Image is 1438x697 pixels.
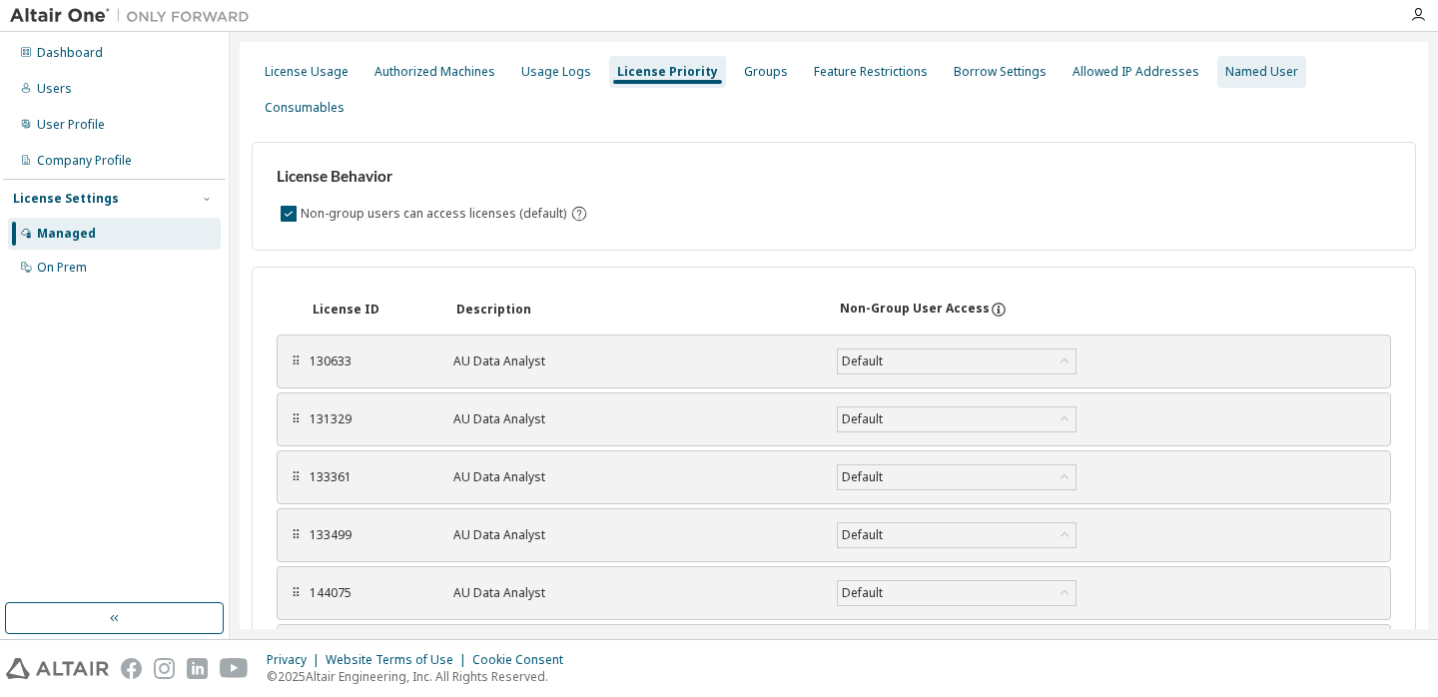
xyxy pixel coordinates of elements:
div: Consumables [265,100,345,116]
div: Dashboard [37,45,103,61]
div: 133499 [310,527,429,543]
div: Default [838,349,1076,373]
div: Default [838,523,1076,547]
div: Default [839,408,886,430]
div: Non-Group User Access [840,301,990,319]
div: ⠿ [290,353,302,369]
img: altair_logo.svg [6,658,109,679]
div: Privacy [267,652,326,668]
div: AU Data Analyst [453,527,813,543]
div: Default [839,582,886,604]
img: linkedin.svg [187,658,208,679]
div: Default [838,407,1076,431]
div: ⠿ [290,527,302,543]
div: ⠿ [290,469,302,485]
div: AU Data Analyst [453,469,813,485]
div: Company Profile [37,153,132,169]
div: On Prem [37,260,87,276]
div: Managed [37,226,96,242]
div: Usage Logs [521,64,591,80]
h3: License Behavior [277,167,585,187]
div: AU Data Analyst [453,585,813,601]
div: Default [839,350,886,372]
div: ⠿ [290,411,302,427]
div: Default [838,581,1076,605]
div: 144075 [310,585,429,601]
div: 133361 [310,469,429,485]
img: instagram.svg [154,658,175,679]
div: Groups [744,64,788,80]
label: Non-group users can access licenses (default) [301,202,570,226]
svg: By default any user not assigned to any group can access any license. Turn this setting off to di... [570,205,588,223]
div: Website Terms of Use [326,652,472,668]
img: Altair One [10,6,260,26]
div: Description [456,302,816,318]
div: User Profile [37,117,105,133]
div: Cookie Consent [472,652,575,668]
div: 131329 [310,411,429,427]
div: Feature Restrictions [814,64,928,80]
p: © 2025 Altair Engineering, Inc. All Rights Reserved. [267,668,575,685]
div: License ID [313,302,432,318]
div: Default [839,524,886,546]
div: Borrow Settings [954,64,1047,80]
div: Default [839,466,886,488]
div: AU Data Analyst [453,411,813,427]
div: Allowed IP Addresses [1073,64,1199,80]
div: License Settings [13,191,119,207]
div: License Priority [617,64,718,80]
div: AU Data Analyst [453,353,813,369]
div: Named User [1225,64,1298,80]
img: facebook.svg [121,658,142,679]
img: youtube.svg [220,658,249,679]
div: Authorized Machines [374,64,495,80]
div: License Usage [265,64,349,80]
div: ⠿ [290,585,302,601]
div: Users [37,81,72,97]
div: Default [838,465,1076,489]
div: 130633 [310,353,429,369]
